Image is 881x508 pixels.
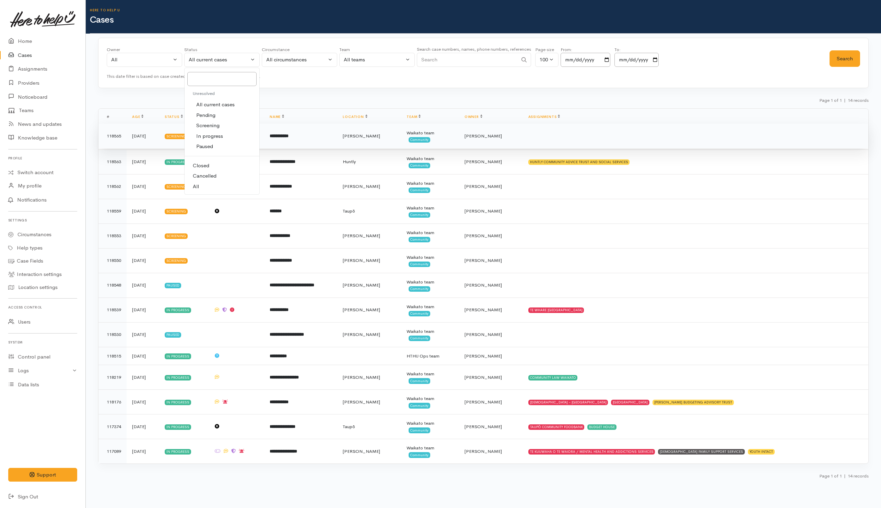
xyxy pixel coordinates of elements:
td: [DATE] [127,347,159,365]
div: BUDGET HOUSE [587,424,616,430]
td: 118515 [98,347,127,365]
span: In progress [196,132,223,140]
div: COMMUNITY LAW WAIKATO [528,375,578,380]
div: Waikato team [407,303,454,310]
td: [DATE] [127,248,159,273]
span: Screening [196,122,220,130]
div: To: [614,46,659,53]
td: 118530 [98,322,127,347]
span: [PERSON_NAME] [465,374,502,380]
span: Paused [196,143,213,150]
button: Search [830,50,860,67]
span: Community [409,452,430,458]
span: [PERSON_NAME] [343,282,380,288]
div: Waikato team [407,155,454,162]
span: Unresolved [193,90,215,96]
td: 118176 [98,390,127,414]
td: 118539 [98,298,127,322]
div: In progress [165,424,191,430]
button: All [107,53,182,67]
span: [PERSON_NAME] [343,448,380,454]
span: [PERSON_NAME] [465,208,502,214]
div: From: [561,46,610,53]
span: Community [409,212,430,218]
div: Screening [165,184,188,190]
span: [PERSON_NAME] [465,424,502,430]
span: [PERSON_NAME] [343,183,380,189]
span: Community [409,188,430,193]
div: [DEMOGRAPHIC_DATA] FAMILY SUPPORT SERVICES [658,449,745,455]
span: [PERSON_NAME] [465,233,502,239]
div: TAUPŌ COMMUNITY FOODBANK [528,424,585,430]
a: Team [407,114,421,119]
div: In progress [165,159,191,165]
div: HTHU Ops team [407,353,454,360]
h6: Access control [8,303,77,312]
div: Waikato team [407,229,454,236]
span: Community [409,427,430,433]
span: [PERSON_NAME] [465,353,502,359]
span: Cancelled [193,172,216,180]
div: Waikato team [407,279,454,286]
div: YOUTH INTACT [748,449,775,455]
a: Assignments [528,114,560,119]
div: Status [184,46,260,53]
div: Paused [165,283,181,288]
div: In progress [165,449,191,455]
span: [PERSON_NAME] [343,307,380,313]
td: [DATE] [127,298,159,322]
span: [PERSON_NAME] [465,282,502,288]
td: 118553 [98,223,127,248]
small: Search case numbers, names, phone numbers, references [417,46,531,52]
a: Owner [465,114,482,119]
td: [DATE] [127,414,159,439]
div: Waikato team [407,130,454,136]
td: 117374 [98,414,127,439]
span: [PERSON_NAME] [465,133,502,139]
span: [PERSON_NAME] [465,159,502,165]
div: Waikato team [407,254,454,261]
td: 118548 [98,273,127,298]
button: All circumstances [262,53,337,67]
span: Community [409,378,430,384]
div: All [111,56,172,64]
input: Search [187,72,257,86]
div: Circumstance [262,46,337,53]
td: [DATE] [127,322,159,347]
td: [DATE] [127,174,159,199]
span: [PERSON_NAME] [465,183,502,189]
td: 118550 [98,248,127,273]
a: Location [343,114,367,119]
div: Waikato team [407,205,454,211]
span: Community [409,262,430,267]
div: All current cases [189,56,249,64]
span: [PERSON_NAME] [343,233,380,239]
span: | [844,97,846,103]
h6: Profile [8,154,77,163]
div: TE KUUWAHA O TE WAIORA / MENTAL HEALTH AND ADDICTIONS SERVICES [528,449,655,455]
span: [PERSON_NAME] [343,133,380,139]
div: All circumstances [266,56,327,64]
span: Pending [196,111,215,119]
span: All current cases [196,101,235,109]
button: Support [8,468,77,482]
span: Community [409,163,430,168]
span: [PERSON_NAME] [343,257,380,263]
div: [GEOGRAPHIC_DATA] [611,400,649,405]
td: [DATE] [127,439,159,464]
span: [PERSON_NAME] [465,307,502,313]
span: [PERSON_NAME] [465,257,502,263]
td: 118219 [98,365,127,390]
div: HUNTLY COMMUNITY ADVICE TRUST AND SOCIAL SERVICES [528,159,630,165]
div: Screening [165,233,188,239]
div: Screening [165,258,188,264]
button: 100 [535,53,559,67]
button: All teams [339,53,415,67]
td: 117089 [98,439,127,464]
td: [DATE] [127,390,159,414]
span: | [844,473,846,479]
h6: System [8,338,77,347]
td: 118563 [98,149,127,174]
span: [PERSON_NAME] [465,331,502,337]
span: [PERSON_NAME] [465,448,502,454]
